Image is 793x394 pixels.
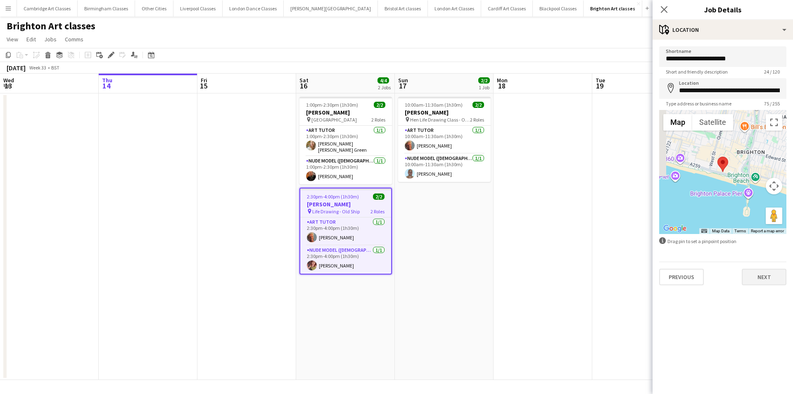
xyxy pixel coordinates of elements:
[496,81,508,91] span: 18
[300,217,391,246] app-card-role: Art Tutor1/12:30pm-4:00pm (1h30m)[PERSON_NAME]
[3,34,21,45] a: View
[659,69,734,75] span: Short and friendly description
[659,100,738,107] span: Type address or business name
[312,208,360,215] span: Life Drawing - Old Ship
[299,97,392,184] app-job-card: 1:00pm-2:30pm (1h30m)2/2[PERSON_NAME] [GEOGRAPHIC_DATA]2 RolesArt Tutor1/11:00pm-2:30pm (1h30m)[P...
[374,102,385,108] span: 2/2
[742,269,786,285] button: Next
[51,64,59,71] div: BST
[44,36,57,43] span: Jobs
[78,0,135,17] button: Birmingham Classes
[661,223,689,234] a: Open this area in Google Maps (opens a new window)
[306,102,358,108] span: 1:00pm-2:30pm (1h30m)
[757,100,786,107] span: 75 / 255
[17,0,78,17] button: Cambridge Art Classes
[398,126,491,154] app-card-role: Art Tutor1/110:00am-11:30am (1h30m)[PERSON_NAME]
[300,246,391,274] app-card-role: Nude Model ([DEMOGRAPHIC_DATA])1/12:30pm-4:00pm (1h30m)[PERSON_NAME]
[653,20,793,40] div: Location
[299,156,392,184] app-card-role: Nude Model ([DEMOGRAPHIC_DATA])1/11:00pm-2:30pm (1h30m)[PERSON_NAME]
[479,84,489,91] div: 1 Job
[481,0,533,17] button: Cardiff Art Classes
[199,81,207,91] span: 15
[3,76,14,84] span: Wed
[2,81,14,91] span: 13
[65,36,83,43] span: Comms
[398,97,491,182] app-job-card: 10:00am-11:30am (1h30m)2/2[PERSON_NAME] Hen Life Drawing Class - Old Ship Hotel2 RolesArt Tutor1/...
[428,0,481,17] button: London Art Classes
[596,76,605,84] span: Tue
[470,117,484,123] span: 2 Roles
[7,64,26,72] div: [DATE]
[23,34,39,45] a: Edit
[497,76,508,84] span: Mon
[223,0,284,17] button: London Dance Classes
[397,81,408,91] span: 17
[300,201,391,208] h3: [PERSON_NAME]
[659,269,704,285] button: Previous
[653,4,793,15] h3: Job Details
[661,223,689,234] img: Google
[201,76,207,84] span: Fri
[398,76,408,84] span: Sun
[7,36,18,43] span: View
[26,36,36,43] span: Edit
[734,229,746,233] a: Terms
[398,154,491,182] app-card-role: Nude Model ([DEMOGRAPHIC_DATA])1/110:00am-11:30am (1h30m)[PERSON_NAME]
[173,0,223,17] button: Liverpool Classes
[751,229,784,233] a: Report a map error
[398,109,491,116] h3: [PERSON_NAME]
[766,178,782,194] button: Map camera controls
[757,69,786,75] span: 24 / 120
[663,114,692,131] button: Show street map
[370,208,385,215] span: 2 Roles
[533,0,584,17] button: Blackpool Classes
[102,76,112,84] span: Thu
[472,102,484,108] span: 2/2
[584,0,642,17] button: Brighton Art classes
[766,114,782,131] button: Toggle fullscreen view
[298,81,309,91] span: 16
[712,228,729,234] button: Map Data
[101,81,112,91] span: 14
[7,20,95,32] h1: Brighton Art classes
[27,64,48,71] span: Week 33
[371,117,385,123] span: 2 Roles
[478,77,490,84] span: 2/2
[378,84,391,91] div: 2 Jobs
[135,0,173,17] button: Other Cities
[405,102,463,108] span: 10:00am-11:30am (1h30m)
[299,126,392,156] app-card-role: Art Tutor1/11:00pm-2:30pm (1h30m)[PERSON_NAME] [PERSON_NAME] Green
[410,117,470,123] span: Hen Life Drawing Class - Old Ship Hotel
[594,81,605,91] span: 19
[299,109,392,116] h3: [PERSON_NAME]
[311,117,357,123] span: [GEOGRAPHIC_DATA]
[766,208,782,224] button: Drag Pegman onto the map to open Street View
[378,0,428,17] button: Bristol Art classes
[378,77,389,84] span: 4/4
[692,114,733,131] button: Show satellite imagery
[307,193,359,200] span: 2:30pm-4:00pm (1h30m)
[62,34,87,45] a: Comms
[659,237,786,245] div: Drag pin to set a pinpoint position
[41,34,60,45] a: Jobs
[299,188,392,275] app-job-card: 2:30pm-4:00pm (1h30m)2/2[PERSON_NAME] Life Drawing - Old Ship2 RolesArt Tutor1/12:30pm-4:00pm (1h...
[701,228,707,234] button: Keyboard shortcuts
[373,193,385,200] span: 2/2
[299,76,309,84] span: Sat
[284,0,378,17] button: [PERSON_NAME][GEOGRAPHIC_DATA]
